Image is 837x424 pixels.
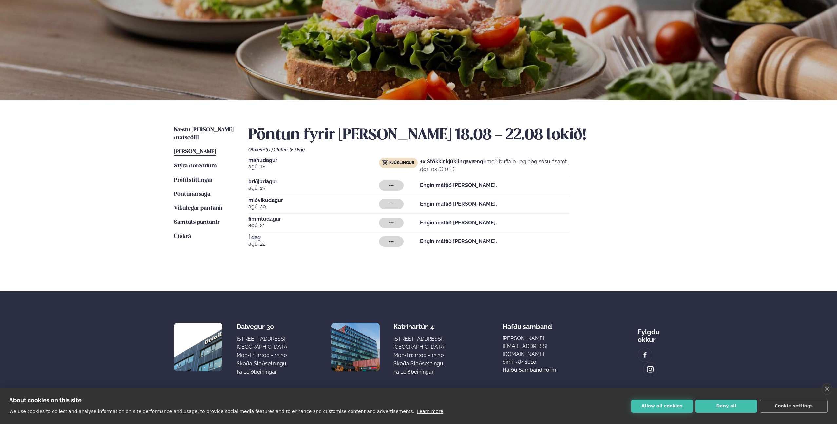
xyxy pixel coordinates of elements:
span: ágú. 20 [248,203,379,211]
a: Skoða staðsetningu [393,360,443,368]
span: [PERSON_NAME] [174,149,216,155]
a: image alt [643,362,657,376]
div: Mon-Fri: 11:00 - 13:30 [237,351,289,359]
strong: 1x Stökkir kjúklingavængir [420,158,486,164]
p: We use cookies to collect and analyse information on site performance and usage, to provide socia... [9,409,414,414]
a: image alt [638,348,652,362]
div: Mon-Fri: 11:00 - 13:30 [393,351,446,359]
a: Vikulegar pantanir [174,204,223,212]
span: Næstu [PERSON_NAME] matseðill [174,127,234,141]
a: [PERSON_NAME][EMAIL_ADDRESS][DOMAIN_NAME] [503,335,581,358]
span: Stýra notendum [174,163,217,169]
span: ágú. 21 [248,222,379,229]
a: Samtals pantanir [174,219,219,226]
img: image alt [331,323,380,371]
p: með buffalo- og bbq sósu ásamt doritos (G ) (E ) [420,158,569,173]
span: --- [389,202,394,207]
div: [STREET_ADDRESS], [GEOGRAPHIC_DATA] [393,335,446,351]
span: --- [389,220,394,225]
span: Útskrá [174,234,191,239]
span: Samtals pantanir [174,220,219,225]
span: Vikulegar pantanir [174,205,223,211]
a: Útskrá [174,233,191,241]
span: miðvikudagur [248,198,379,203]
span: ágú. 18 [248,163,379,171]
span: fimmtudagur [248,216,379,222]
span: --- [389,183,394,188]
div: Ofnæmi: [248,147,663,152]
div: Dalvegur 30 [237,323,289,331]
a: [PERSON_NAME] [174,148,216,156]
strong: Engin máltíð [PERSON_NAME]. [420,220,497,226]
a: Hafðu samband form [503,366,556,374]
a: Pöntunarsaga [174,190,210,198]
strong: Engin máltíð [PERSON_NAME]. [420,201,497,207]
button: Deny all [695,400,757,413]
span: Kjúklingur [389,160,414,165]
img: image alt [647,366,654,373]
div: Katrínartún 4 [393,323,446,331]
a: Learn more [417,409,443,414]
a: Fá leiðbeiningar [393,368,434,376]
strong: Engin máltíð [PERSON_NAME]. [420,238,497,244]
img: chicken.svg [382,160,388,165]
span: (G ) Glúten , [266,147,290,152]
strong: Engin máltíð [PERSON_NAME]. [420,182,497,188]
span: Prófílstillingar [174,177,213,183]
span: ágú. 19 [248,184,379,192]
span: Pöntunarsaga [174,191,210,197]
h2: Pöntun fyrir [PERSON_NAME] 18.08 - 22.08 lokið! [248,126,663,145]
span: þriðjudagur [248,179,379,184]
a: Skoða staðsetningu [237,360,286,368]
button: Cookie settings [760,400,828,413]
span: Hafðu samband [503,318,552,331]
div: Fylgdu okkur [638,323,663,344]
strong: About cookies on this site [9,397,82,404]
a: Næstu [PERSON_NAME] matseðill [174,126,235,142]
a: Fá leiðbeiningar [237,368,277,376]
div: [STREET_ADDRESS], [GEOGRAPHIC_DATA] [237,335,289,351]
button: Allow all cookies [631,400,693,413]
span: ágú. 22 [248,240,379,248]
span: (E ) Egg [290,147,305,152]
a: close [822,383,832,395]
a: Prófílstillingar [174,176,213,184]
p: Sími: 784 1010 [503,358,581,366]
span: Í dag [248,235,379,240]
a: Stýra notendum [174,162,217,170]
img: image alt [174,323,222,371]
span: --- [389,239,394,244]
span: mánudagur [248,158,379,163]
img: image alt [641,351,649,359]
